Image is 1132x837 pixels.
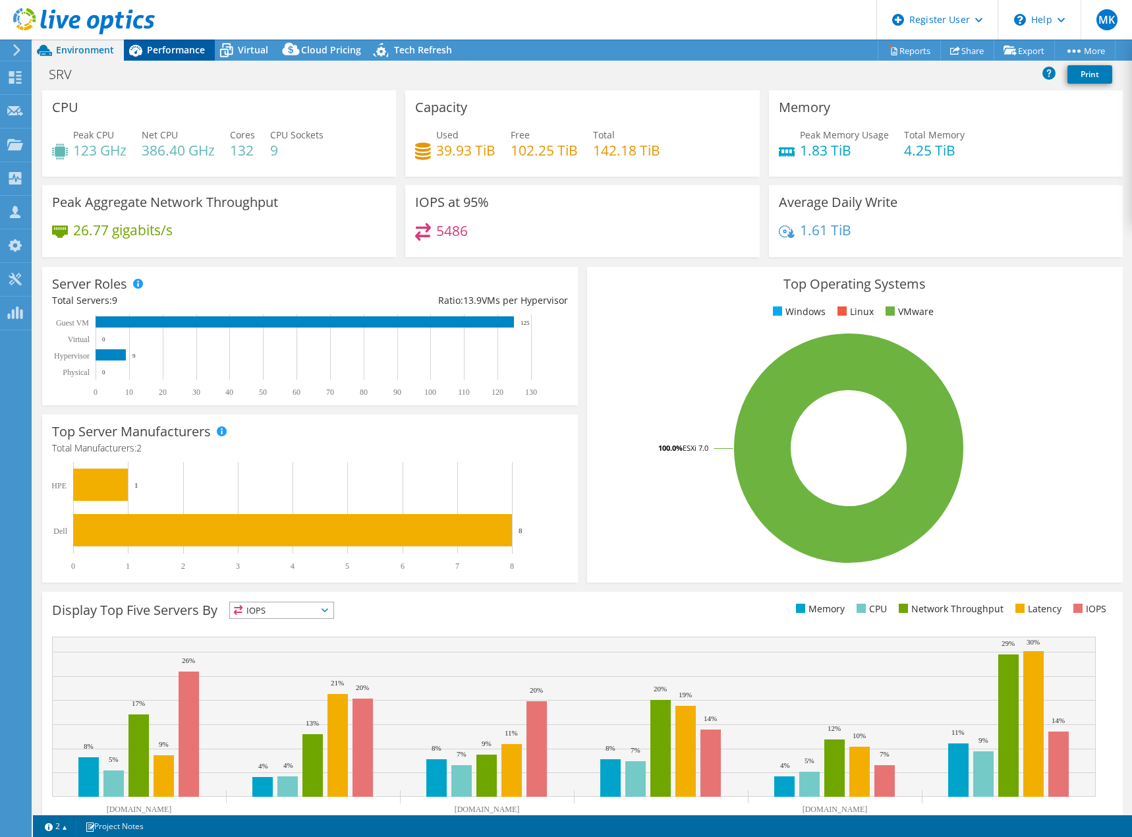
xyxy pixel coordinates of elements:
[530,686,543,694] text: 20%
[779,100,830,115] h3: Memory
[52,424,211,439] h3: Top Server Manufacturers
[53,527,67,536] text: Dell
[904,143,965,158] h4: 4.25 TiB
[436,223,468,238] h4: 5486
[482,739,492,747] text: 9%
[356,683,369,691] text: 20%
[76,818,153,834] a: Project Notes
[52,441,568,455] h4: Total Manufacturers:
[107,805,172,814] text: [DOMAIN_NAME]
[109,755,119,763] text: 5%
[102,336,105,343] text: 0
[511,129,530,141] span: Free
[126,562,130,571] text: 1
[593,143,660,158] h4: 142.18 TiB
[511,143,578,158] h4: 102.25 TiB
[112,294,117,306] span: 9
[401,562,405,571] text: 6
[270,143,324,158] h4: 9
[73,223,173,237] h4: 26.77 gigabits/s
[147,43,205,56] span: Performance
[52,293,310,308] div: Total Servers:
[492,388,503,397] text: 120
[142,143,215,158] h4: 386.40 GHz
[52,100,78,115] h3: CPU
[519,527,523,534] text: 8
[68,335,90,344] text: Virtual
[654,685,667,693] text: 20%
[463,294,482,306] span: 13.9
[940,40,994,61] a: Share
[52,195,278,210] h3: Peak Aggregate Network Throughput
[230,129,255,141] span: Cores
[800,143,889,158] h4: 1.83 TiB
[793,602,845,616] li: Memory
[159,740,169,748] text: 9%
[71,562,75,571] text: 0
[800,223,851,237] h4: 1.61 TiB
[56,318,89,328] text: Guest VM
[510,562,514,571] text: 8
[455,562,459,571] text: 7
[301,43,361,56] span: Cloud Pricing
[593,129,615,141] span: Total
[56,43,114,56] span: Environment
[994,40,1055,61] a: Export
[142,129,178,141] span: Net CPU
[283,761,293,769] text: 4%
[631,746,640,754] text: 7%
[52,277,127,291] h3: Server Roles
[658,443,683,453] tspan: 100.0%
[458,388,470,397] text: 110
[1002,639,1015,647] text: 29%
[326,388,334,397] text: 70
[904,129,965,141] span: Total Memory
[882,304,934,319] li: VMware
[230,602,333,618] span: IOPS
[1014,14,1026,26] svg: \n
[521,320,530,326] text: 125
[225,388,233,397] text: 40
[780,761,790,769] text: 4%
[606,744,615,752] text: 8%
[800,129,889,141] span: Peak Memory Usage
[291,562,295,571] text: 4
[36,818,76,834] a: 2
[415,100,467,115] h3: Capacity
[73,143,127,158] h4: 123 GHz
[306,719,319,727] text: 13%
[978,736,988,744] text: 9%
[455,805,520,814] text: [DOMAIN_NAME]
[1012,602,1061,616] li: Latency
[1096,9,1118,30] span: MK
[415,195,489,210] h3: IOPS at 95%
[182,656,195,664] text: 26%
[683,443,708,453] tspan: ESXi 7.0
[505,729,518,737] text: 11%
[236,562,240,571] text: 3
[331,679,344,687] text: 21%
[1070,602,1106,616] li: IOPS
[293,388,300,397] text: 60
[704,714,717,722] text: 14%
[436,143,495,158] h4: 39.93 TiB
[394,43,452,56] span: Tech Refresh
[853,732,866,739] text: 10%
[834,304,874,319] li: Linux
[1067,65,1112,84] a: Print
[424,388,436,397] text: 100
[132,353,136,359] text: 9
[270,129,324,141] span: CPU Sockets
[803,805,868,814] text: [DOMAIN_NAME]
[159,388,167,397] text: 20
[259,388,267,397] text: 50
[94,388,98,397] text: 0
[878,40,941,61] a: Reports
[770,304,826,319] li: Windows
[345,562,349,571] text: 5
[436,129,459,141] span: Used
[828,724,841,732] text: 12%
[880,750,890,758] text: 7%
[679,691,692,699] text: 19%
[258,762,268,770] text: 4%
